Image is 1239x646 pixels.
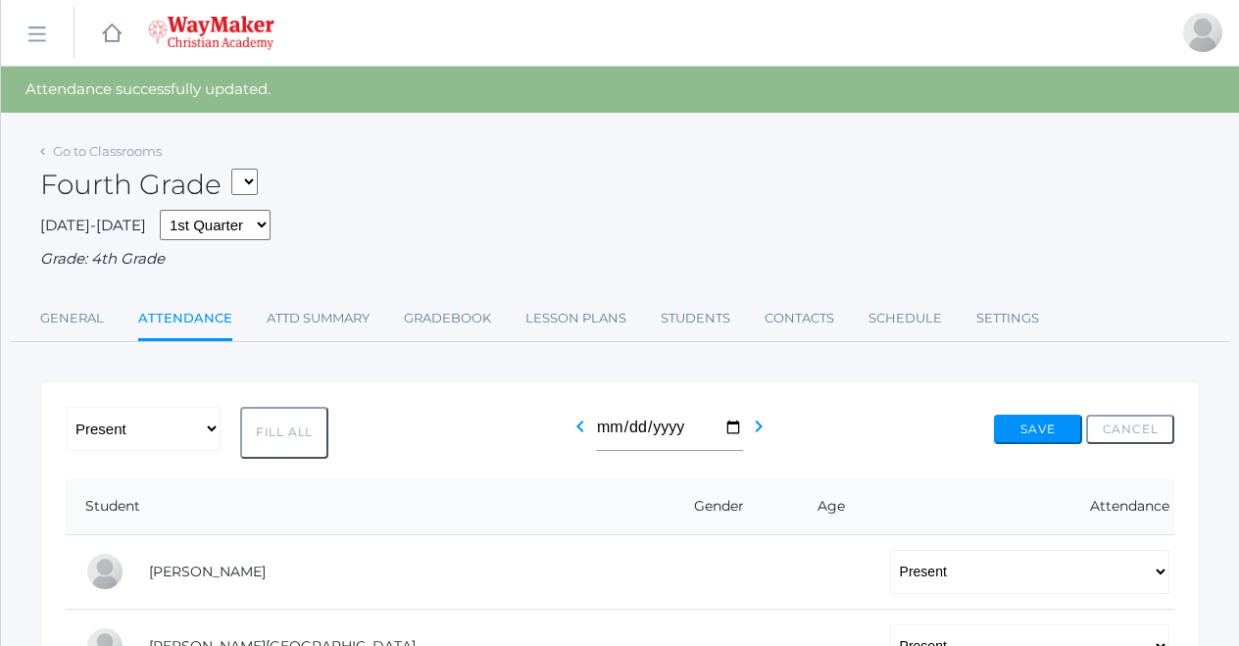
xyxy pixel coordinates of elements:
h2: Fourth Grade [40,170,258,200]
a: Gradebook [404,299,491,338]
button: Save [994,415,1082,444]
a: Go to Classrooms [53,143,162,159]
a: chevron_left [569,423,592,442]
a: Contacts [765,299,834,338]
a: [PERSON_NAME] [149,563,266,580]
img: waymaker-logo-stack-white-1602f2b1af18da31a5905e9982d058868370996dac5278e84edea6dabf9a3315.png [148,16,274,50]
div: Josh Bennett [1183,13,1222,52]
span: [DATE]-[DATE] [40,216,146,234]
a: chevron_right [747,423,770,442]
a: Attd Summary [267,299,370,338]
a: Students [661,299,730,338]
div: Emilia Diedrich [85,552,124,591]
th: Attendance [870,478,1174,535]
button: Fill All [240,407,328,459]
a: General [40,299,104,338]
a: Settings [976,299,1039,338]
i: chevron_right [747,415,770,438]
a: Schedule [868,299,942,338]
div: Grade: 4th Grade [40,248,1200,271]
i: chevron_left [569,415,592,438]
a: Attendance [138,299,232,341]
th: Student [66,478,646,535]
th: Gender [646,478,778,535]
th: Age [778,478,870,535]
a: Lesson Plans [525,299,626,338]
div: Attendance successfully updated. [1,67,1239,113]
button: Cancel [1086,415,1174,444]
